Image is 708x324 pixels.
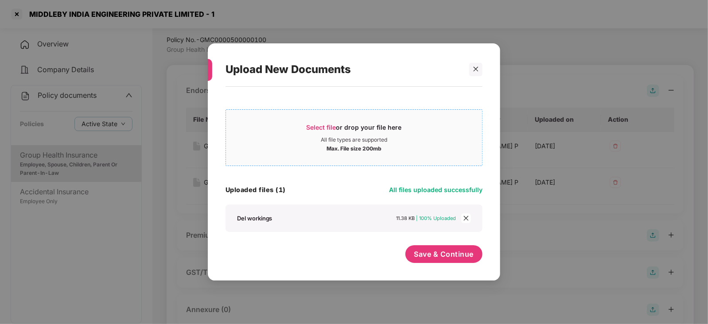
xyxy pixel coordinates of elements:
[473,66,479,72] span: close
[307,123,402,136] div: or drop your file here
[461,213,471,223] span: close
[237,214,272,222] div: Del workings
[327,143,381,152] div: Max. File size 200mb
[226,185,286,194] h4: Uploaded files (1)
[226,116,482,159] span: Select fileor drop your file hereAll file types are supportedMax. File size 200mb
[397,215,415,221] span: 11.38 KB
[414,249,474,259] span: Save & Continue
[405,245,483,263] button: Save & Continue
[226,52,461,87] div: Upload New Documents
[416,215,456,221] span: | 100% Uploaded
[321,136,387,143] div: All file types are supported
[389,186,482,193] span: All files uploaded successfully
[307,123,336,131] span: Select file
